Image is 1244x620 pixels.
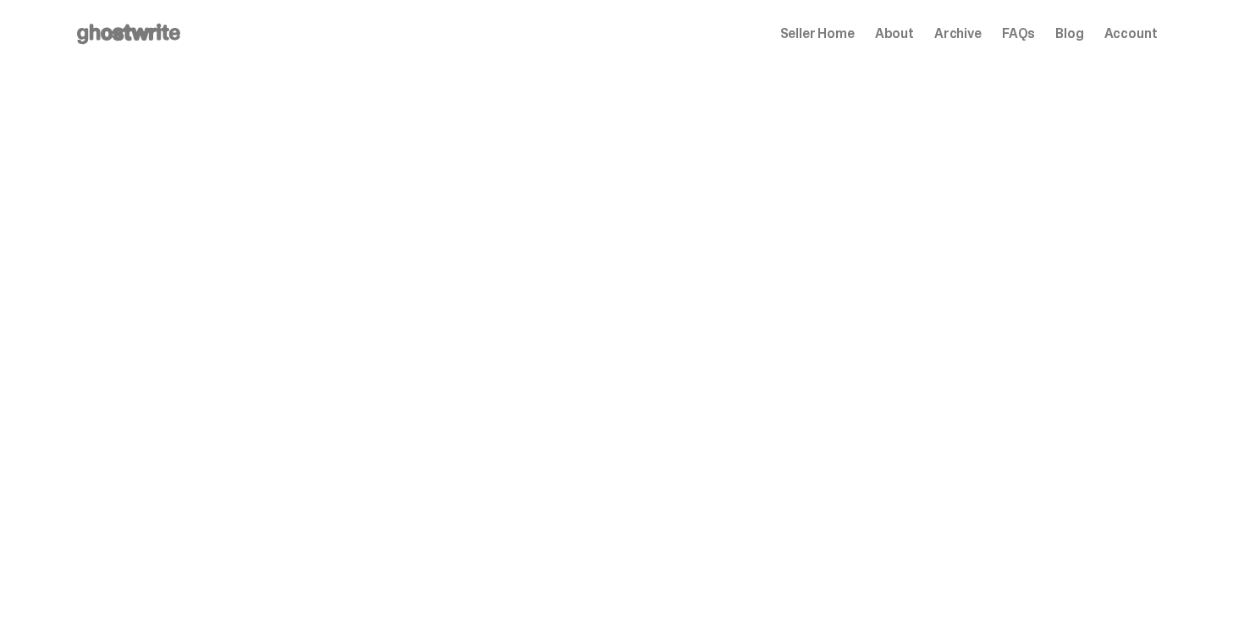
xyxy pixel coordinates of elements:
[934,27,982,41] a: Archive
[1104,27,1158,41] a: Account
[1055,27,1083,41] a: Blog
[1002,27,1035,41] a: FAQs
[780,27,855,41] a: Seller Home
[875,27,914,41] a: About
